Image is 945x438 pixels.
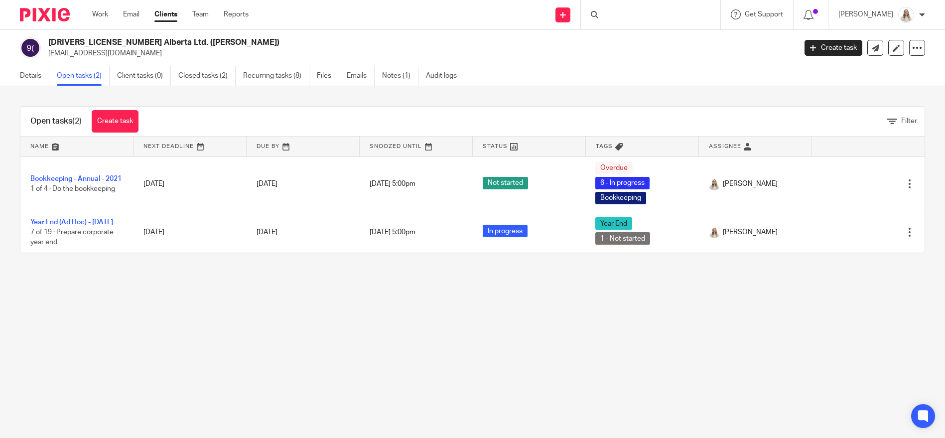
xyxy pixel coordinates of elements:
a: Reports [224,9,249,19]
td: [DATE] [134,156,247,212]
a: Recurring tasks (8) [243,66,309,86]
a: Email [123,9,139,19]
a: Notes (1) [382,66,418,86]
p: [PERSON_NAME] [838,9,893,19]
span: Overdue [595,162,633,174]
a: Create task [92,110,138,133]
td: [DATE] [134,212,247,253]
img: svg%3E [20,37,41,58]
a: Clients [154,9,177,19]
span: Get Support [745,11,783,18]
a: Bookkeeping - Annual - 2021 [30,175,122,182]
span: 1 - Not started [595,232,650,245]
span: Snoozed Until [370,144,422,149]
span: 7 of 19 · Prepare corporate year end [30,229,114,246]
a: Year End (Ad Hoc) - [DATE] [30,219,113,226]
span: [DATE] [257,180,277,187]
span: Not started [483,177,528,189]
span: [DATE] [257,229,277,236]
img: Headshot%2011-2024%20white%20background%20square%202.JPG [708,226,720,238]
h1: Open tasks [30,116,82,127]
span: 1 of 4 · Do the bookkeeping [30,186,115,193]
a: Team [192,9,209,19]
span: [DATE] 5:00pm [370,180,415,187]
span: (2) [72,117,82,125]
a: Create task [805,40,862,56]
span: [DATE] 5:00pm [370,229,415,236]
img: Pixie [20,8,70,21]
a: Closed tasks (2) [178,66,236,86]
span: Status [483,144,508,149]
a: Files [317,66,339,86]
span: 6 - In progress [595,177,650,189]
span: Year End [595,217,632,230]
span: In progress [483,225,528,237]
img: Headshot%2011-2024%20white%20background%20square%202.JPG [708,178,720,190]
a: Client tasks (0) [117,66,171,86]
span: Bookkeeping [595,192,646,204]
a: Work [92,9,108,19]
span: Filter [901,118,917,125]
img: Headshot%2011-2024%20white%20background%20square%202.JPG [898,7,914,23]
a: Details [20,66,49,86]
a: Audit logs [426,66,464,86]
span: [PERSON_NAME] [723,227,778,237]
a: Open tasks (2) [57,66,110,86]
p: [EMAIL_ADDRESS][DOMAIN_NAME] [48,48,790,58]
span: Tags [596,144,613,149]
a: Emails [347,66,375,86]
span: [PERSON_NAME] [723,179,778,189]
h2: [DRIVERS_LICENSE_NUMBER] Alberta Ltd. ([PERSON_NAME]) [48,37,641,48]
